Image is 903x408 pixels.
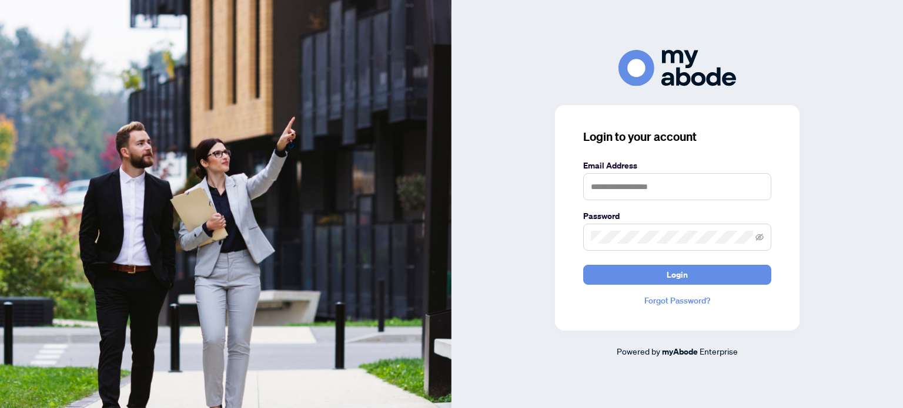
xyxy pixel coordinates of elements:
[667,265,688,284] span: Login
[583,294,771,307] a: Forgot Password?
[618,50,736,86] img: ma-logo
[583,210,771,222] label: Password
[583,265,771,285] button: Login
[583,159,771,172] label: Email Address
[700,346,738,356] span: Enterprise
[755,233,764,241] span: eye-invisible
[583,129,771,145] h3: Login to your account
[617,346,660,356] span: Powered by
[662,345,698,358] a: myAbode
